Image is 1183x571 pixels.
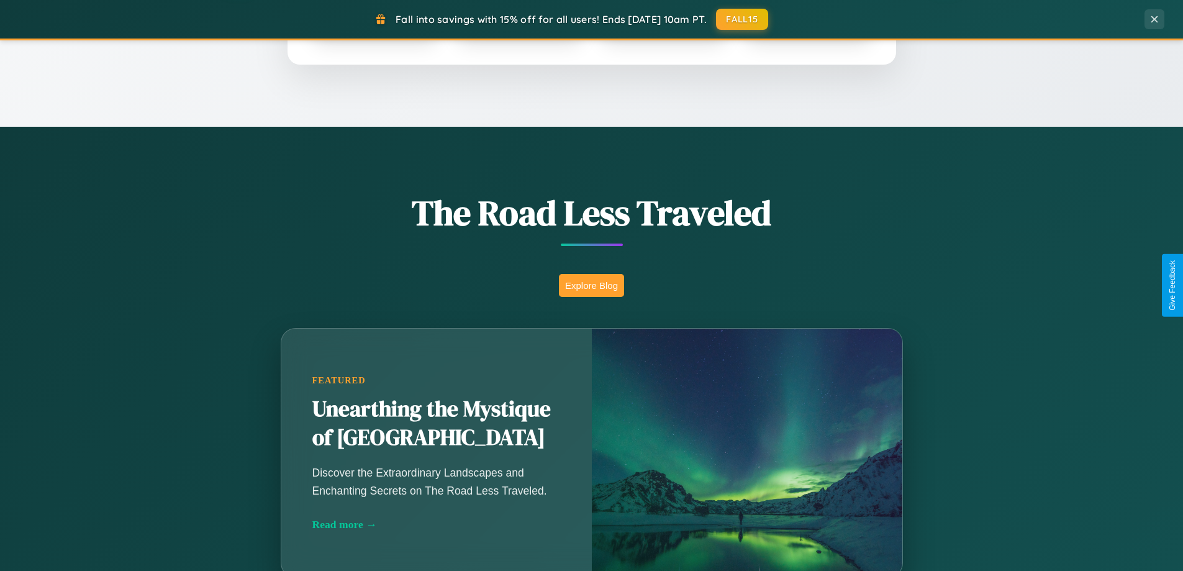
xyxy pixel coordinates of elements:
div: Give Feedback [1168,260,1177,311]
button: FALL15 [716,9,768,30]
h1: The Road Less Traveled [219,189,964,237]
span: Fall into savings with 15% off for all users! Ends [DATE] 10am PT. [396,13,707,25]
div: Featured [312,375,561,386]
div: Read more → [312,518,561,531]
h2: Unearthing the Mystique of [GEOGRAPHIC_DATA] [312,395,561,452]
button: Explore Blog [559,274,624,297]
p: Discover the Extraordinary Landscapes and Enchanting Secrets on The Road Less Traveled. [312,464,561,499]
